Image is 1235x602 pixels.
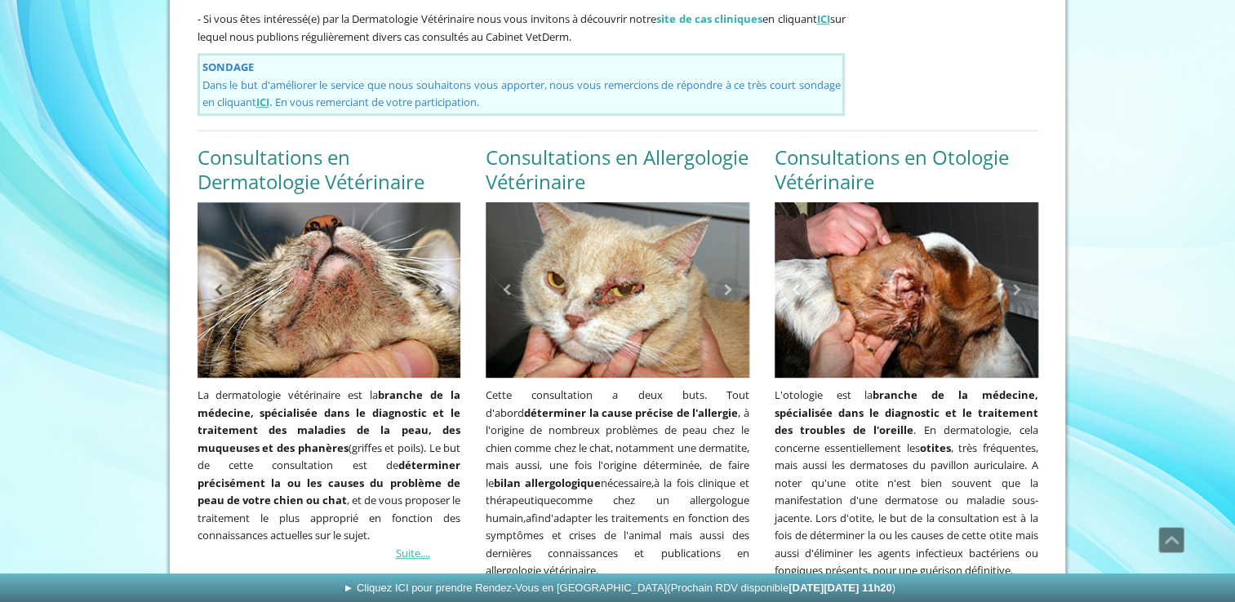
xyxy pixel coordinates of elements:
[1158,527,1184,553] a: Défiler vers le haut
[494,476,601,490] strong: bilan allergologique
[202,60,254,74] strong: SONDAGE
[198,387,461,455] strong: branche de la médecine, spécialisée dans le diagnostic et le traitement des maladies de la peau, ...
[486,493,749,525] span: comme chez un allergologue humain,
[486,387,749,490] span: Cette consultation a deux buts. Tout d'abord , à l'origine de nombreux problèmes de peau chez le ...
[486,511,749,578] span: d'adapter les traitements en fonction des symptômes et crises de l'animal mais aussi des dernière...
[198,11,846,44] span: - Si vous êtes intéressé(e) par la Dermatologie Vétérinaire nous vous invitons à découvrir notre ...
[396,546,430,560] a: Suite....
[524,405,738,420] strong: déterminer la cause précise de l'allergie
[275,95,479,109] span: En vous remerciant de votre participation.
[256,95,269,109] a: ICI
[775,387,1038,437] strong: branche de la médecine, spécialisée dans le diagnostic et le traitement des troubles de l'oreille
[656,11,762,26] span: site de cas cliniq
[198,458,461,507] strong: déterminer précisément la ou les causes du problème de peau de votre chien ou chat
[744,11,762,26] span: ues
[256,95,273,109] span: .
[775,145,1038,194] h2: Consultations en Otologie Vétérinaire
[526,511,544,525] span: afin
[667,582,895,594] span: (Prochain RDV disponible )
[789,582,892,594] b: [DATE][DATE] 11h20
[202,77,841,110] span: Dans le but d'améliorer le service que nous souhaitons vous apporter, nous vous remercions de rép...
[816,11,829,26] a: ICI
[920,440,951,455] strong: otites
[198,387,461,542] span: La dermatologie vétérinaire est la (griffes et poils). Le but de cette consultation est de , et d...
[1159,528,1184,552] span: Défiler vers le haut
[486,145,749,194] h2: Consultations en Allergologie Vétérinaire
[198,145,461,194] h2: Consultations en Dermatologie Vétérinaire
[343,582,895,594] span: ► Cliquez ICI pour prendre Rendez-Vous en [GEOGRAPHIC_DATA]
[775,387,1038,578] span: L'otologie est la . En dermatologie, cela concerne essentiellement les , très fréquentes, mais au...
